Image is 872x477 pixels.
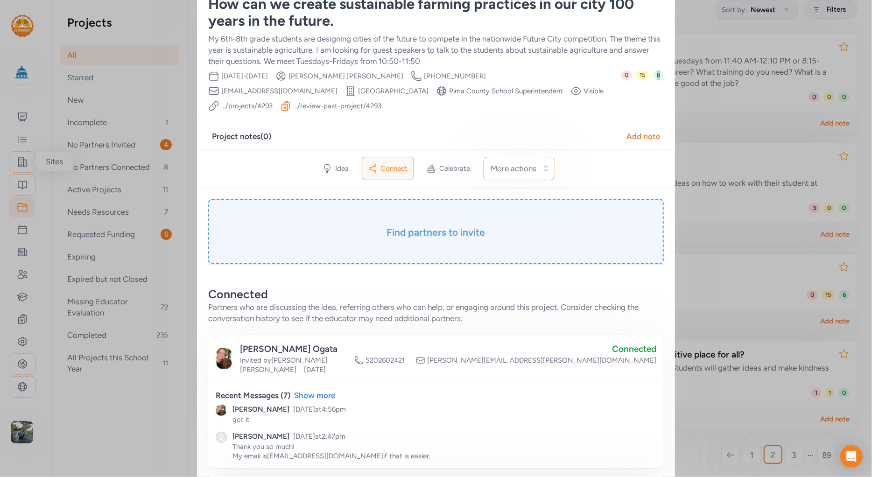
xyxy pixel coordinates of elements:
div: Show more [294,390,335,401]
div: Pima County School Superintendent [449,86,563,96]
div: [DATE] at 2:47pm [293,432,345,441]
div: My 6th-8th grade students are designing cities of the future to compete in the nationwide Future ... [208,33,664,67]
a: .../projects/4293 [221,101,273,111]
div: [DATE] at 4:56pm [293,405,346,414]
img: Avatar [216,405,227,416]
span: Visible [584,86,604,96]
span: [PERSON_NAME][EMAIL_ADDRESS][PERSON_NAME][DOMAIN_NAME] [427,356,656,365]
span: Invited by [PERSON_NAME] [PERSON_NAME] [240,356,328,374]
span: 5202602421 [366,356,405,365]
div: Project notes ( 0 ) [212,131,271,142]
div: [PERSON_NAME] [232,432,289,441]
span: Idea [336,164,349,173]
p: Thank you so much! My email is if that is easier. [232,442,430,461]
span: · [300,365,302,374]
span: 0 [621,70,632,80]
span: [PERSON_NAME] [PERSON_NAME] [288,71,403,81]
div: Open Intercom Messenger [840,445,863,468]
span: [EMAIL_ADDRESS][DOMAIN_NAME] [221,86,338,96]
a: .../review-past-project/4293 [293,101,381,111]
span: Connect [381,164,408,173]
span: [GEOGRAPHIC_DATA] [358,86,429,96]
span: More actions [491,163,537,174]
img: Avatar [216,432,227,443]
span: [DATE] - [DATE] [221,71,268,81]
div: [PERSON_NAME] Ogata [240,343,347,356]
button: More actions [483,157,555,180]
span: [DATE] [304,365,326,374]
p: got it [232,415,430,424]
div: Partners who are discussing the idea, referring others who can help, or engaging around this proj... [208,302,664,324]
a: [EMAIL_ADDRESS][DOMAIN_NAME] [267,452,383,460]
span: 6 [653,70,664,80]
span: [PHONE_NUMBER] [424,71,486,81]
div: Recent Messages ( 7 ) [216,390,290,401]
div: [PERSON_NAME] [232,405,289,414]
span: 15 [636,70,649,80]
h3: Find partners to invite [232,226,640,239]
div: Connected [208,287,664,302]
span: Celebrate [440,164,471,173]
div: Add note [626,131,660,142]
img: TRNYnMn1ReWQabzdQh6r [216,347,232,370]
div: Connected [354,343,656,356]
